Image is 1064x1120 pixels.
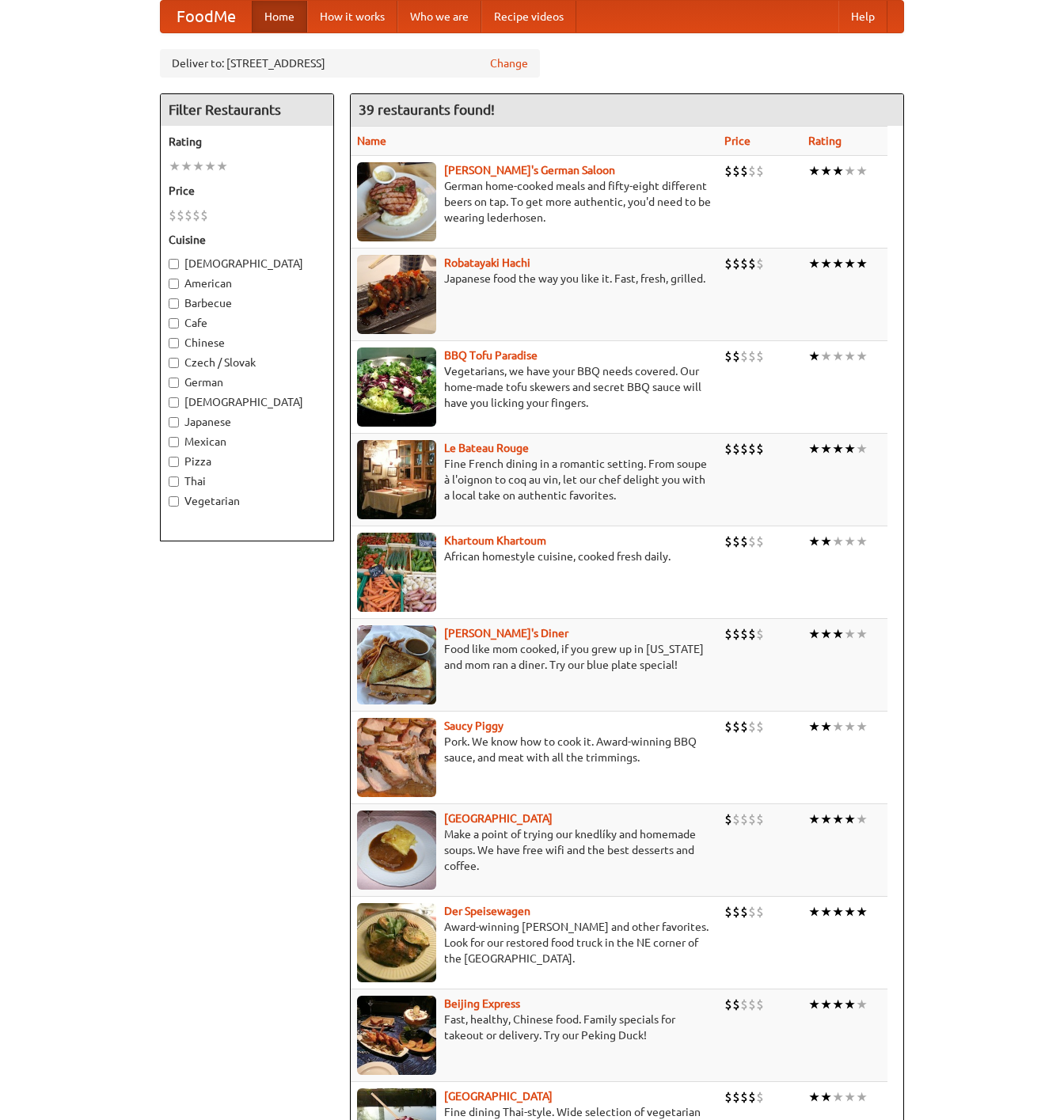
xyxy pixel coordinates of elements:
div: Deliver to: [STREET_ADDRESS] [160,49,540,78]
h4: Filter Restaurants [161,94,333,126]
li: $ [756,903,764,921]
li: $ [724,440,732,457]
li: ★ [820,625,832,643]
a: Help [838,1,887,32]
li: $ [740,811,748,828]
li: $ [740,1088,748,1106]
input: Czech / Slovak [169,358,179,368]
label: Cafe [169,315,325,331]
li: ★ [808,440,820,457]
li: $ [748,1088,756,1106]
li: ★ [808,996,820,1013]
li: ★ [192,158,204,175]
input: [DEMOGRAPHIC_DATA] [169,397,179,408]
img: tofuparadise.jpg [357,347,436,427]
b: [GEOGRAPHIC_DATA] [444,1090,553,1103]
label: Chinese [169,335,325,351]
li: $ [724,533,732,550]
li: $ [732,625,740,643]
li: $ [732,996,740,1013]
li: ★ [844,347,856,365]
li: $ [732,347,740,365]
li: ★ [820,533,832,550]
li: ★ [832,162,844,180]
li: $ [732,440,740,457]
input: Vegetarian [169,496,179,507]
ng-pluralize: 39 restaurants found! [359,102,495,117]
input: Cafe [169,318,179,328]
li: $ [748,347,756,365]
li: $ [756,347,764,365]
a: Change [490,55,528,71]
a: Home [252,1,307,32]
label: American [169,275,325,291]
li: $ [724,625,732,643]
li: ★ [856,996,868,1013]
li: ★ [844,625,856,643]
label: German [169,374,325,390]
li: ★ [844,903,856,921]
li: $ [748,533,756,550]
img: robatayaki.jpg [357,255,436,334]
li: ★ [180,158,192,175]
label: [DEMOGRAPHIC_DATA] [169,256,325,271]
a: Who we are [397,1,481,32]
li: ★ [856,255,868,272]
li: ★ [844,440,856,457]
a: Khartoum Khartoum [444,534,546,547]
p: Japanese food the way you like it. Fast, fresh, grilled. [357,271,712,287]
li: ★ [856,903,868,921]
li: ★ [844,162,856,180]
li: ★ [844,718,856,735]
li: $ [732,811,740,828]
li: ★ [808,162,820,180]
a: Saucy Piggy [444,719,503,732]
li: $ [724,255,732,272]
h5: Rating [169,134,325,150]
input: American [169,279,179,289]
input: Pizza [169,457,179,467]
li: $ [756,1088,764,1106]
li: ★ [832,996,844,1013]
li: ★ [832,718,844,735]
li: $ [756,533,764,550]
li: $ [740,996,748,1013]
a: FoodMe [161,1,252,32]
input: Barbecue [169,298,179,309]
li: $ [740,440,748,457]
li: $ [756,996,764,1013]
li: $ [732,162,740,180]
p: Make a point of trying our knedlíky and homemade soups. We have free wifi and the best desserts a... [357,826,712,874]
li: $ [748,625,756,643]
li: ★ [844,811,856,828]
img: sallys.jpg [357,625,436,704]
a: BBQ Tofu Paradise [444,349,538,362]
li: $ [732,718,740,735]
a: [PERSON_NAME]'s German Saloon [444,164,615,177]
li: ★ [832,347,844,365]
a: Beijing Express [444,997,520,1010]
h5: Cuisine [169,232,325,248]
img: khartoum.jpg [357,533,436,612]
p: African homestyle cuisine, cooked fresh daily. [357,549,712,564]
input: Mexican [169,437,179,447]
label: [DEMOGRAPHIC_DATA] [169,394,325,410]
li: ★ [844,1088,856,1106]
li: $ [724,811,732,828]
li: ★ [844,533,856,550]
li: $ [184,207,192,224]
img: bateaurouge.jpg [357,440,436,519]
li: $ [740,162,748,180]
li: $ [756,811,764,828]
b: Le Bateau Rouge [444,442,529,454]
label: Pizza [169,454,325,469]
li: ★ [832,255,844,272]
a: How it works [307,1,397,32]
li: ★ [808,533,820,550]
a: [PERSON_NAME]'s Diner [444,627,568,640]
li: ★ [832,625,844,643]
li: $ [740,255,748,272]
p: German home-cooked meals and fifty-eight different beers on tap. To get more authentic, you'd nee... [357,178,712,226]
